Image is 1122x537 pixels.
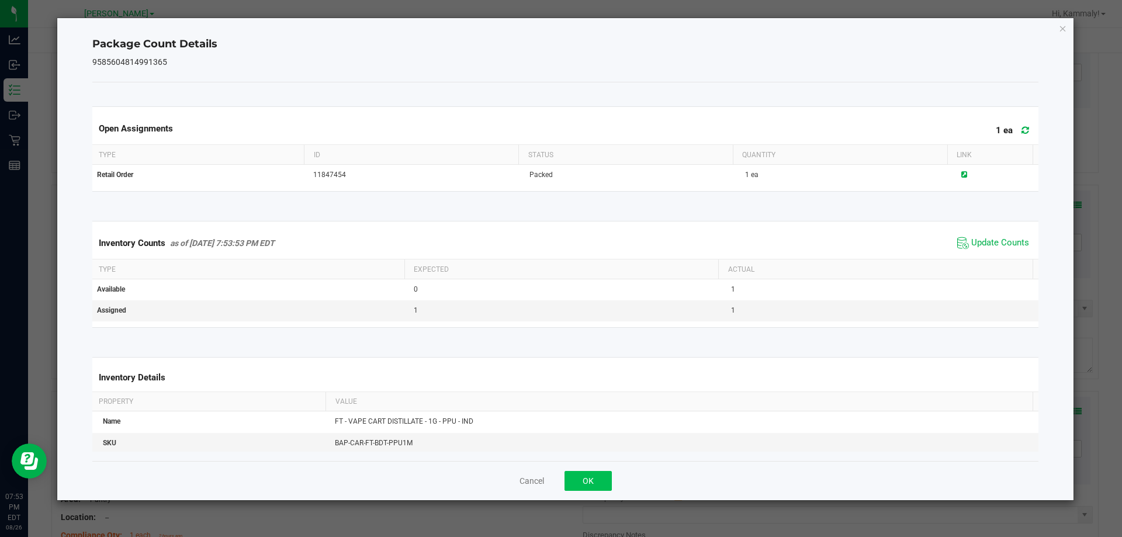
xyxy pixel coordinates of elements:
span: Type [99,151,116,159]
span: as of [DATE] 7:53:53 PM EDT [170,238,275,248]
span: Available [97,285,125,293]
span: Quantity [742,151,775,159]
span: 1 [731,285,735,293]
iframe: Resource center [12,444,47,479]
h4: Package Count Details [92,37,1039,52]
span: 1 [414,306,418,314]
span: Expected [414,265,449,273]
span: Open Assignments [99,123,173,134]
button: Close [1059,21,1067,35]
span: Packed [529,171,553,179]
span: Name [103,417,120,425]
span: Inventory Counts [99,238,165,248]
span: Retail Order [97,171,133,179]
span: Inventory Details [99,372,165,383]
h5: 9585604814991365 [92,58,1039,67]
span: Link [957,151,972,159]
span: SKU [103,439,116,447]
span: Update Counts [971,237,1029,249]
span: Actual [728,265,754,273]
span: Status [528,151,553,159]
span: Value [335,397,357,406]
span: Assigned [97,306,126,314]
span: 0 [414,285,418,293]
span: ID [314,151,320,159]
span: Type [99,265,116,273]
span: 1 [745,171,749,179]
span: BAP-CAR-FT-BDT-PPU1M [335,439,413,447]
button: Cancel [520,475,544,487]
span: Property [99,397,133,406]
span: ea [1003,125,1013,136]
span: 1 [731,306,735,314]
span: 11847454 [313,171,346,179]
span: ea [751,171,759,179]
span: FT - VAPE CART DISTILLATE - 1G - PPU - IND [335,417,473,425]
span: 1 [996,125,1001,136]
button: OK [565,471,612,491]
